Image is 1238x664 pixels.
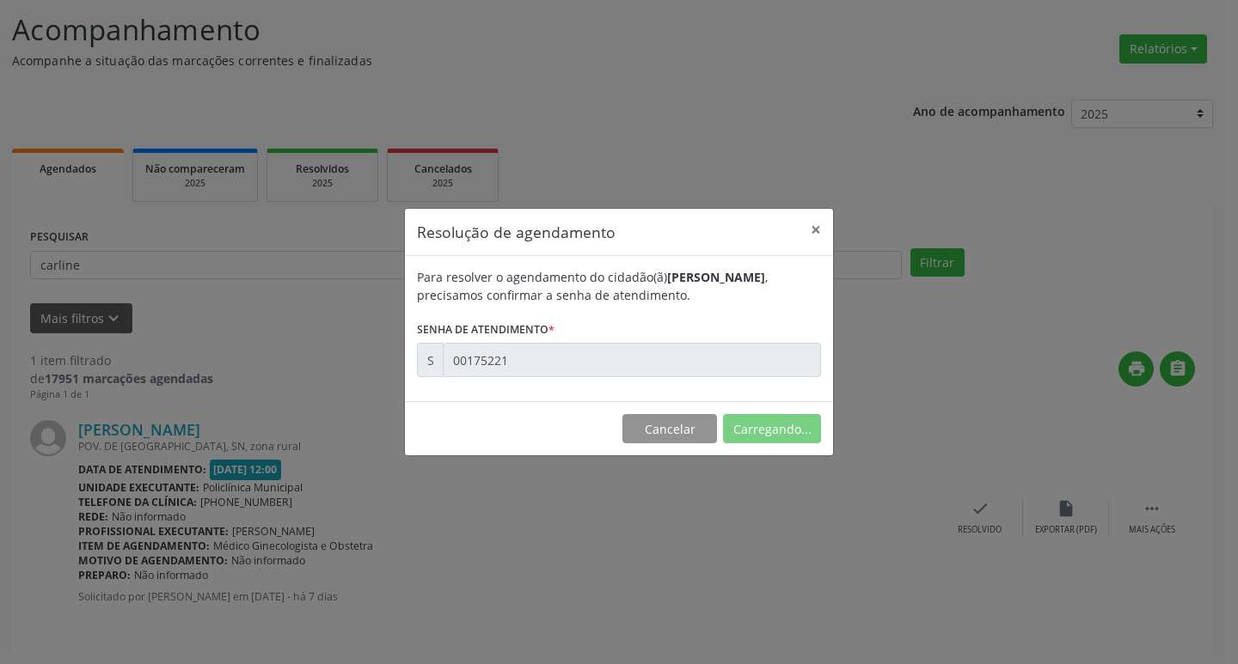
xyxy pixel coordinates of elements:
button: Carregando... [723,414,821,443]
b: [PERSON_NAME] [667,269,765,285]
button: Close [799,209,833,251]
div: S [417,343,444,377]
div: Para resolver o agendamento do cidadão(ã) , precisamos confirmar a senha de atendimento. [417,268,821,304]
button: Cancelar [622,414,717,443]
h5: Resolução de agendamento [417,221,616,243]
label: Senha de atendimento [417,316,555,343]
